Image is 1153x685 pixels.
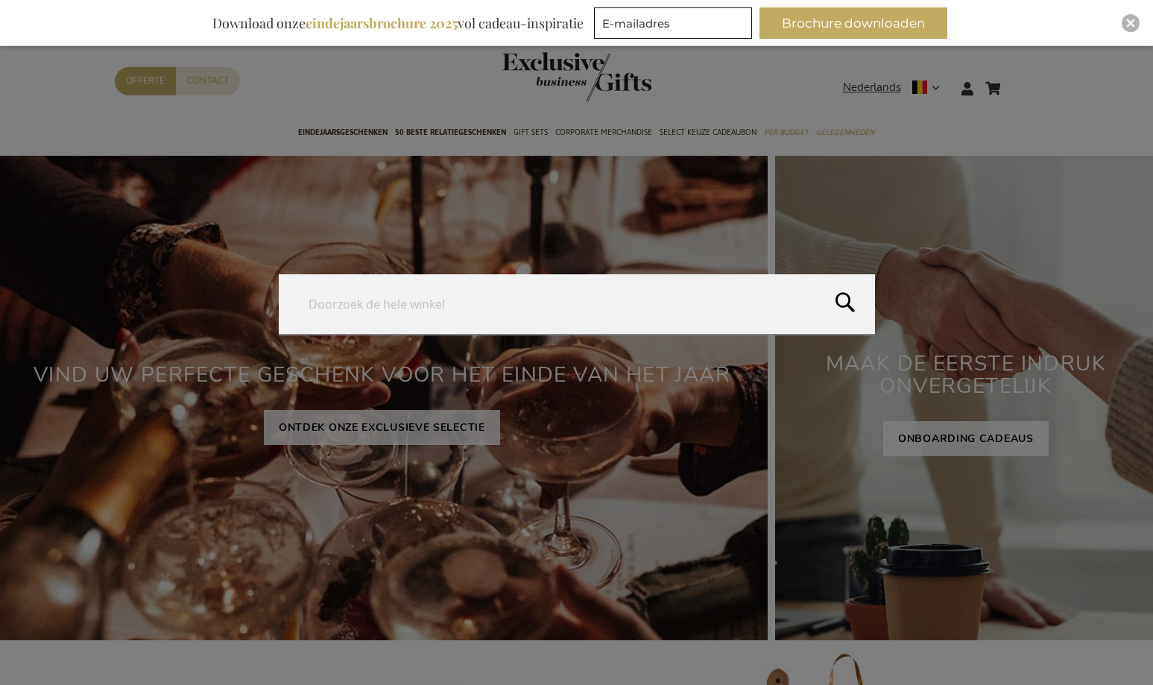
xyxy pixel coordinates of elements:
button: Brochure downloaden [759,7,947,39]
input: E-mailadres [594,7,752,39]
div: Close [1122,14,1140,32]
div: Download onze vol cadeau-inspiratie [206,7,590,39]
b: eindejaarsbrochure 2025 [306,14,458,32]
img: Close [1126,19,1135,28]
form: marketing offers and promotions [594,7,756,43]
input: Doorzoek de hele winkel [279,274,875,334]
